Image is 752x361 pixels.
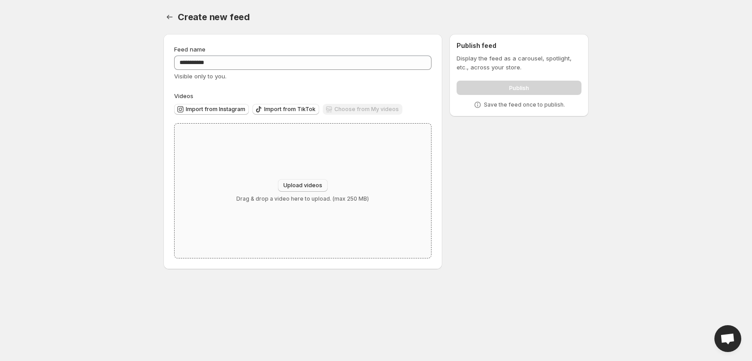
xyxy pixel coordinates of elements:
span: Videos [174,92,193,99]
span: Feed name [174,46,205,53]
button: Settings [163,11,176,23]
h2: Publish feed [457,41,581,50]
button: Import from Instagram [174,104,249,115]
span: Import from TikTok [264,106,316,113]
p: Display the feed as a carousel, spotlight, etc., across your store. [457,54,581,72]
span: Create new feed [178,12,250,22]
button: Import from TikTok [252,104,319,115]
span: Upload videos [283,182,322,189]
span: Import from Instagram [186,106,245,113]
button: Upload videos [278,179,328,192]
div: Open chat [714,325,741,352]
p: Drag & drop a video here to upload. (max 250 MB) [236,195,369,202]
span: Visible only to you. [174,73,226,80]
p: Save the feed once to publish. [484,101,565,108]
